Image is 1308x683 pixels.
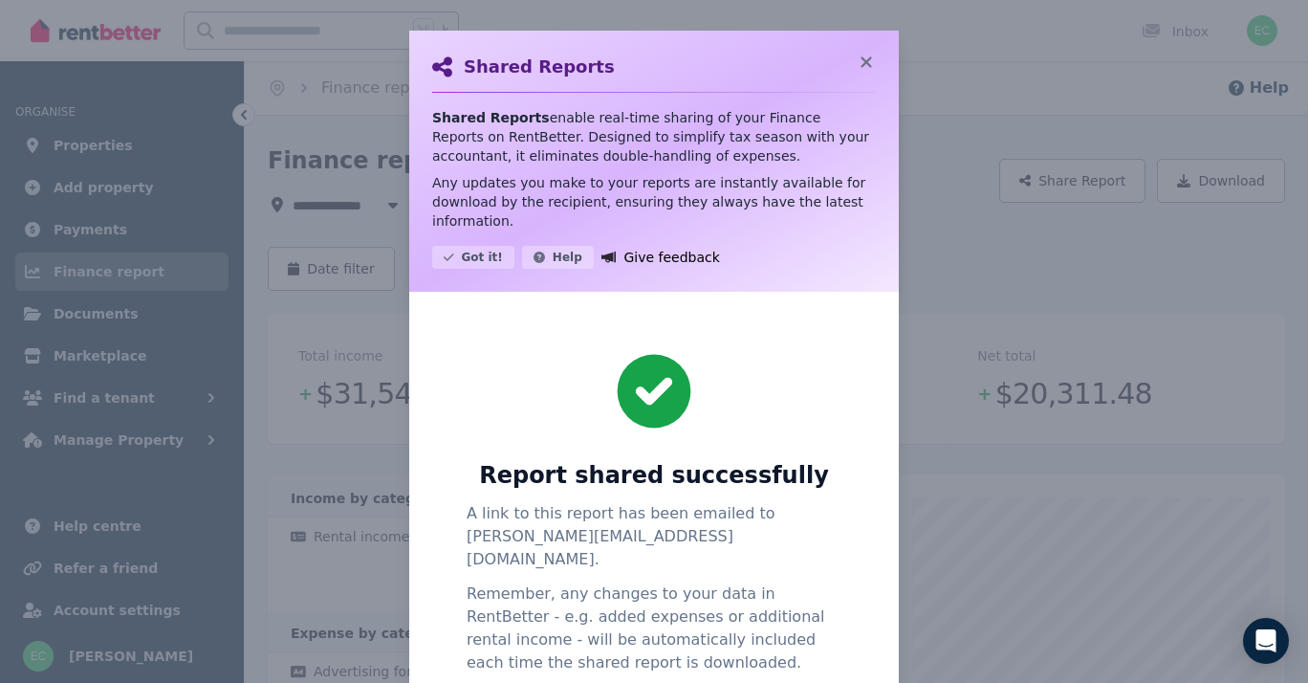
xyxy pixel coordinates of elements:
strong: Shared Reports [432,110,550,125]
p: Remember, any changes to your data in RentBetter - e.g. added expenses or additional rental incom... [467,583,841,674]
h2: Shared Reports [464,54,615,80]
button: Got it! [432,246,514,269]
a: [PERSON_NAME][EMAIL_ADDRESS][DOMAIN_NAME] [467,527,733,568]
div: Open Intercom Messenger [1243,618,1289,664]
p: A link to this report has been emailed to . [467,502,841,571]
button: Help [522,246,594,269]
p: enable real-time sharing of your Finance Reports on RentBetter. Designed to simplify tax season w... [432,108,876,165]
p: Any updates you make to your reports are instantly available for download by the recipient, ensur... [432,173,876,231]
a: Give feedback [601,246,720,269]
h3: Report shared successfully [479,460,829,491]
